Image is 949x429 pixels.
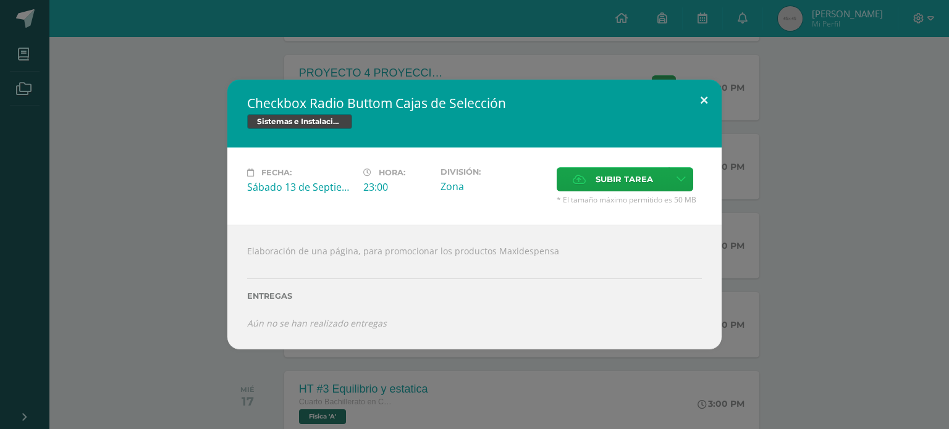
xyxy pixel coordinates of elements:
span: Sistemas e Instalación de Software [247,114,352,129]
div: Sábado 13 de Septiembre [247,180,353,194]
label: División: [441,167,547,177]
button: Close (Esc) [686,80,722,122]
i: Aún no se han realizado entregas [247,317,387,329]
div: Zona [441,180,547,193]
label: Entregas [247,291,702,301]
h2: Checkbox Radio Buttom Cajas de Selección [247,94,702,112]
span: Fecha: [261,168,292,177]
span: Subir tarea [596,168,653,191]
span: * El tamaño máximo permitido es 50 MB [557,194,702,205]
div: 23:00 [363,180,431,194]
div: Elaboración de una página, para promocionar los productos Maxidespensa [227,225,722,349]
span: Hora: [379,168,405,177]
